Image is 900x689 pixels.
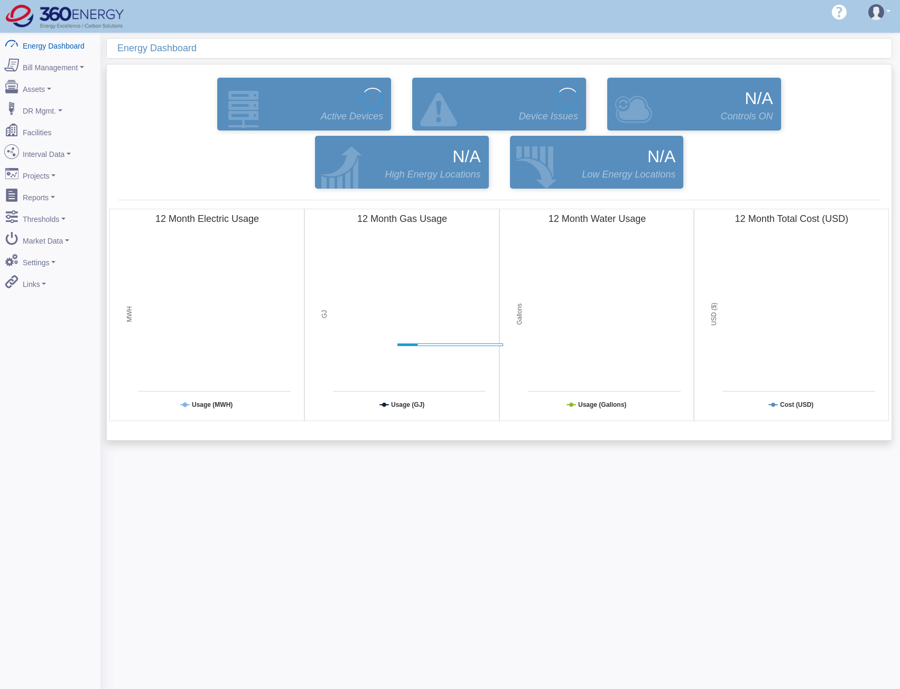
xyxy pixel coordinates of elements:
img: user-3.svg [868,4,884,20]
div: Devices that are active and configured but are in an error state. [402,75,597,133]
span: Device Issues [519,109,578,124]
tspan: Usage (Gallons) [578,401,626,408]
tspan: 12 Month Water Usage [548,213,645,224]
div: Energy Dashboard [117,39,892,58]
span: N/A [647,144,675,169]
tspan: Usage (MWH) [192,401,233,408]
tspan: 12 Month Total Cost (USD) [735,213,849,224]
tspan: Gallons [516,303,523,325]
tspan: USD ($) [710,303,718,325]
div: Devices that are actively reporting data. [207,75,402,133]
tspan: Cost (USD) [780,401,813,408]
tspan: 12 Month Electric Usage [155,213,259,224]
a: Active Devices [215,78,394,131]
tspan: Usage (GJ) [391,401,424,408]
span: N/A [452,144,480,169]
span: Active Devices [321,109,383,124]
tspan: MWH [126,306,133,322]
span: Low Energy Locations [582,167,675,182]
span: Controls ON [721,109,773,124]
tspan: GJ [321,310,328,318]
span: N/A [745,86,773,111]
span: High Energy Locations [385,167,480,182]
tspan: 12 Month Gas Usage [357,213,447,224]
